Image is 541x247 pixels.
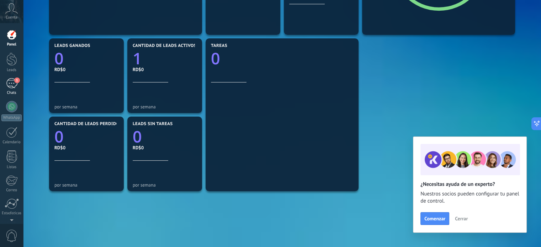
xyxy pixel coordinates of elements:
div: RD$0 [54,145,118,151]
div: Chats [1,91,22,95]
span: Tareas [211,43,227,48]
span: Cerrar [455,216,468,221]
span: Comenzar [424,216,445,221]
span: Nuestros socios pueden configurar tu panel de control. [420,190,519,205]
text: 0 [54,48,64,69]
a: 0 [54,48,118,69]
div: Listas [1,165,22,170]
span: Leads ganados [54,43,90,48]
div: por semana [133,104,197,109]
div: Estadísticas [1,211,22,216]
a: 0 [211,48,353,69]
span: Leads sin tareas [133,122,173,127]
button: Comenzar [420,212,449,225]
span: Cantidad de leads activos [133,43,196,48]
div: RD$0 [54,66,118,73]
text: 0 [211,48,220,69]
text: 0 [133,126,142,147]
div: Correo [1,188,22,193]
span: Cantidad de leads perdidos [54,122,122,127]
div: Calendario [1,140,22,145]
div: por semana [54,182,118,188]
button: Cerrar [452,213,471,224]
text: 1 [133,48,142,69]
span: 1 [14,77,20,83]
a: 0 [54,126,118,147]
div: Panel [1,42,22,47]
div: por semana [54,104,118,109]
span: Cuenta [6,15,17,20]
div: RD$0 [133,145,197,151]
div: RD$0 [133,66,197,73]
div: WhatsApp [1,114,22,121]
div: por semana [133,182,197,188]
div: Leads [1,68,22,73]
a: 1 [133,48,197,69]
text: 0 [54,126,64,147]
h2: ¿Necesitas ayuda de un experto? [420,181,519,188]
a: 0 [133,126,197,147]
